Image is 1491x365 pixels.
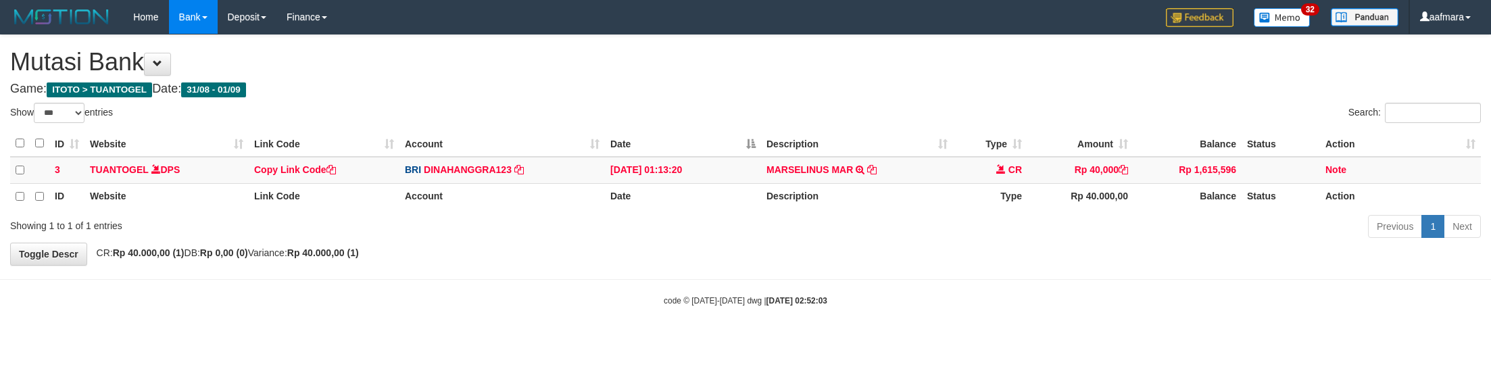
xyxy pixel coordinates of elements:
[1320,183,1481,210] th: Action
[10,7,113,27] img: MOTION_logo.png
[405,164,421,175] span: BRI
[605,130,761,157] th: Date: activate to sort column descending
[1348,103,1481,123] label: Search:
[10,103,113,123] label: Show entries
[10,243,87,266] a: Toggle Descr
[287,247,359,258] strong: Rp 40.000,00 (1)
[1444,215,1481,238] a: Next
[1166,8,1233,27] img: Feedback.jpg
[1421,215,1444,238] a: 1
[47,82,152,97] span: ITOTO > TUANTOGEL
[1133,130,1242,157] th: Balance
[254,164,336,175] a: Copy Link Code
[761,130,953,157] th: Description: activate to sort column ascending
[1331,8,1398,26] img: panduan.png
[34,103,84,123] select: Showentries
[1254,8,1311,27] img: Button%20Memo.svg
[953,183,1027,210] th: Type
[1008,164,1022,175] span: CR
[1242,130,1320,157] th: Status
[1242,183,1320,210] th: Status
[424,164,512,175] a: DINAHANGGRA123
[1133,183,1242,210] th: Balance
[1133,157,1242,184] td: Rp 1,615,596
[55,164,60,175] span: 3
[90,164,149,175] a: TUANTOGEL
[84,183,249,210] th: Website
[1385,103,1481,123] input: Search:
[90,247,359,258] span: CR: DB: Variance:
[84,157,249,184] td: DPS
[10,49,1481,76] h1: Mutasi Bank
[1368,215,1422,238] a: Previous
[399,130,605,157] th: Account: activate to sort column ascending
[49,183,84,210] th: ID
[1119,164,1128,175] a: Copy Rp 40,000 to clipboard
[514,164,524,175] a: Copy DINAHANGGRA123 to clipboard
[953,130,1027,157] th: Type: activate to sort column ascending
[1027,157,1133,184] td: Rp 40,000
[1320,130,1481,157] th: Action: activate to sort column ascending
[766,164,853,175] a: MARSELINUS MAR
[867,164,877,175] a: Copy MARSELINUS MAR to clipboard
[605,183,761,210] th: Date
[10,214,611,233] div: Showing 1 to 1 of 1 entries
[605,157,761,184] td: [DATE] 01:13:20
[181,82,246,97] span: 31/08 - 01/09
[1301,3,1319,16] span: 32
[1027,130,1133,157] th: Amount: activate to sort column ascending
[49,130,84,157] th: ID: activate to sort column ascending
[249,183,399,210] th: Link Code
[249,130,399,157] th: Link Code: activate to sort column ascending
[10,82,1481,96] h4: Game: Date:
[1325,164,1346,175] a: Note
[664,296,827,306] small: code © [DATE]-[DATE] dwg |
[84,130,249,157] th: Website: activate to sort column ascending
[766,296,827,306] strong: [DATE] 02:52:03
[113,247,185,258] strong: Rp 40.000,00 (1)
[200,247,248,258] strong: Rp 0,00 (0)
[399,183,605,210] th: Account
[1027,183,1133,210] th: Rp 40.000,00
[761,183,953,210] th: Description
